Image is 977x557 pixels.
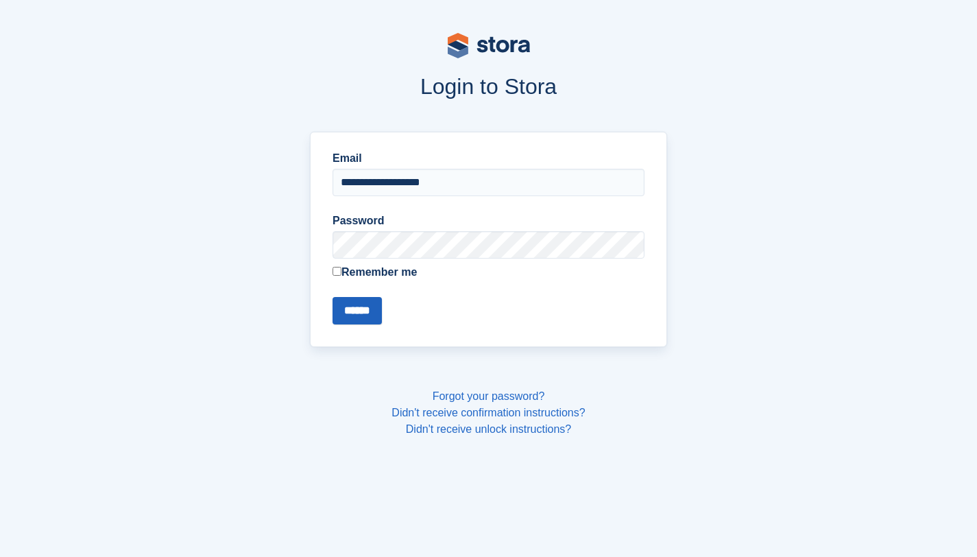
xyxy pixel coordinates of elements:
[433,390,545,402] a: Forgot your password?
[49,74,929,99] h1: Login to Stora
[333,267,341,276] input: Remember me
[333,150,644,167] label: Email
[448,33,530,58] img: stora-logo-53a41332b3708ae10de48c4981b4e9114cc0af31d8433b30ea865607fb682f29.svg
[333,264,644,281] label: Remember me
[333,213,644,229] label: Password
[406,423,571,435] a: Didn't receive unlock instructions?
[391,407,585,418] a: Didn't receive confirmation instructions?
